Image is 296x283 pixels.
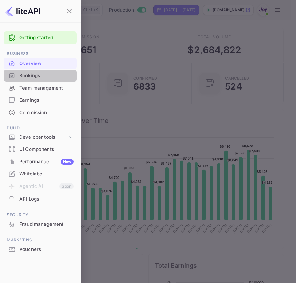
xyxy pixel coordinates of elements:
img: LiteAPI logo [5,6,40,16]
a: Vouchers [4,244,77,255]
div: Developer tools [19,134,67,141]
div: Vouchers [19,246,74,253]
div: Getting started [4,31,77,44]
span: Business [4,50,77,57]
div: Overview [19,60,74,67]
div: UI Components [19,146,74,153]
a: PerformanceNew [4,156,77,167]
a: Bookings [4,70,77,81]
a: Whitelabel [4,168,77,179]
div: Vouchers [4,244,77,256]
div: Whitelabel [4,168,77,180]
div: Commission [19,109,74,116]
div: Commission [4,107,77,119]
a: UI Components [4,143,77,155]
div: Team management [19,85,74,92]
a: Earnings [4,94,77,106]
div: Developer tools [4,132,77,143]
div: PerformanceNew [4,156,77,168]
div: Overview [4,58,77,70]
a: Team management [4,82,77,94]
div: Fraud management [19,221,74,228]
div: Whitelabel [19,170,74,178]
div: Bookings [19,72,74,79]
div: API Logs [19,196,74,203]
a: Commission [4,107,77,118]
a: API Logs [4,193,77,205]
div: Performance [19,158,74,165]
div: Bookings [4,70,77,82]
span: Build [4,125,77,132]
a: Getting started [19,34,74,41]
span: Marketing [4,237,77,244]
div: Earnings [19,97,74,104]
span: Security [4,211,77,218]
div: New [61,159,74,165]
a: Overview [4,58,77,69]
a: Fraud management [4,218,77,230]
